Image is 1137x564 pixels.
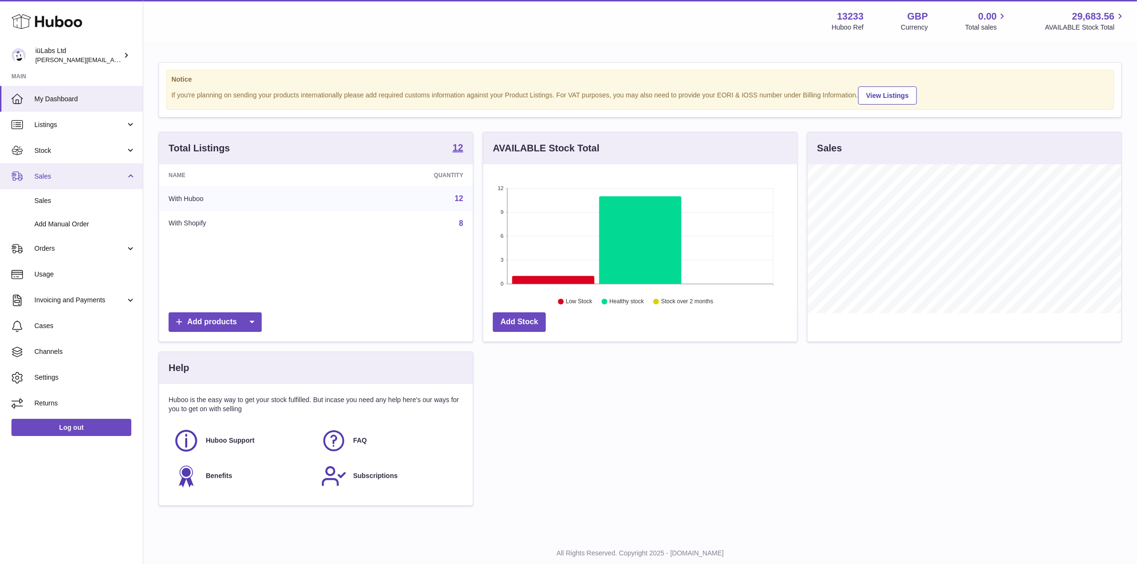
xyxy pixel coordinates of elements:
div: iüLabs Ltd [35,46,121,64]
span: Sales [34,196,136,205]
h3: Sales [817,142,842,155]
strong: GBP [907,10,928,23]
text: 9 [500,209,503,215]
a: View Listings [858,86,917,105]
a: Subscriptions [321,463,459,489]
div: Huboo Ref [832,23,864,32]
img: annunziata@iulabs.co [11,48,26,63]
h3: AVAILABLE Stock Total [493,142,599,155]
text: 6 [500,233,503,239]
th: Name [159,164,328,186]
strong: 13233 [837,10,864,23]
a: Add products [169,312,262,332]
span: Invoicing and Payments [34,296,126,305]
span: Listings [34,120,126,129]
span: Orders [34,244,126,253]
a: 12 [455,194,463,202]
td: With Huboo [159,186,328,211]
a: FAQ [321,428,459,454]
h3: Help [169,362,189,374]
a: 0.00 Total sales [965,10,1008,32]
span: Huboo Support [206,436,255,445]
span: Sales [34,172,126,181]
th: Quantity [328,164,473,186]
span: My Dashboard [34,95,136,104]
span: Subscriptions [353,471,398,480]
p: All Rights Reserved. Copyright 2025 - [DOMAIN_NAME] [151,549,1129,558]
div: If you're planning on sending your products internationally please add required customs informati... [171,85,1109,105]
a: Benefits [173,463,311,489]
span: FAQ [353,436,367,445]
div: Currency [901,23,928,32]
span: Cases [34,321,136,330]
span: Total sales [965,23,1008,32]
a: 8 [459,219,463,227]
a: Log out [11,419,131,436]
td: With Shopify [159,211,328,236]
p: Huboo is the easy way to get your stock fulfilled. But incase you need any help here's our ways f... [169,395,463,414]
span: Benefits [206,471,232,480]
strong: Notice [171,75,1109,84]
span: Usage [34,270,136,279]
span: Settings [34,373,136,382]
a: Huboo Support [173,428,311,454]
text: Healthy stock [609,298,644,305]
a: 12 [453,143,463,154]
span: Add Manual Order [34,220,136,229]
span: Channels [34,347,136,356]
text: 12 [498,185,503,191]
span: 29,683.56 [1072,10,1115,23]
span: [PERSON_NAME][EMAIL_ADDRESS][DOMAIN_NAME] [35,56,191,64]
text: Stock over 2 months [661,298,713,305]
span: Returns [34,399,136,408]
text: Low Stock [566,298,593,305]
text: 0 [500,281,503,287]
span: 0.00 [978,10,997,23]
h3: Total Listings [169,142,230,155]
a: 29,683.56 AVAILABLE Stock Total [1045,10,1126,32]
span: AVAILABLE Stock Total [1045,23,1126,32]
text: 3 [500,257,503,263]
span: Stock [34,146,126,155]
a: Add Stock [493,312,546,332]
strong: 12 [453,143,463,152]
